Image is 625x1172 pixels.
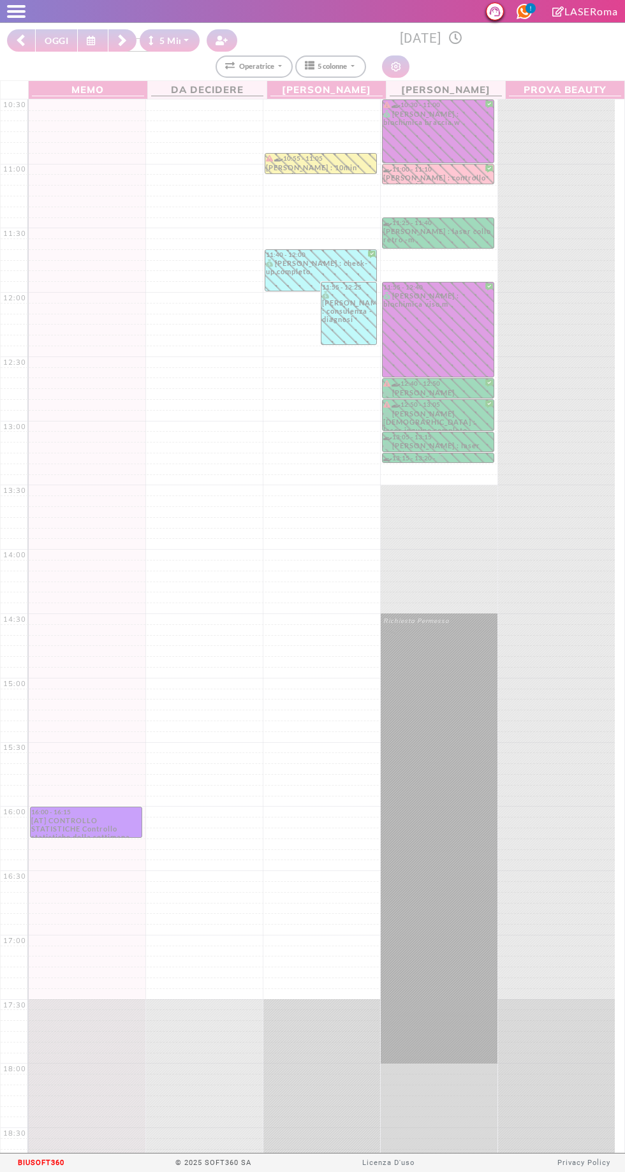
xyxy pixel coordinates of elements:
i: PAGATO [383,442,393,449]
div: 11:40 - 12:00 [266,251,376,258]
div: 18:00 [1,1064,29,1073]
div: 17:30 [1,1000,29,1009]
div: 17:00 [1,936,29,945]
div: [AT] CONTROLLO STATISTICHE Controllo statistiche della settimana (screen con report sul gruppo) p... [31,816,141,837]
div: [PERSON_NAME][DEMOGRAPHIC_DATA] : int. coscia [383,388,493,398]
div: [PERSON_NAME] : laser collo retro -m [383,227,493,247]
div: [PERSON_NAME] : biochimica braccia w [383,110,493,130]
div: 11:30 [1,229,29,238]
div: 10:55 - 11:05 [266,154,376,163]
i: PAGATO [383,389,393,396]
span: [PERSON_NAME] [270,82,383,96]
div: 11:55 - 12:40 [383,283,493,291]
i: PAGATO [266,260,276,267]
span: PROVA BEAUTY [509,82,622,96]
div: 10:30 [1,100,29,109]
div: [PERSON_NAME][DEMOGRAPHIC_DATA] : laser inguine completo [383,409,493,430]
div: 12:40 - 12:50 [383,379,493,388]
i: PAGATO [322,291,332,298]
a: Privacy Policy [557,1159,610,1167]
div: 12:30 [1,358,29,367]
div: 11:25 - 11:40 [383,219,493,226]
div: 13:05 - 13:15 [383,433,493,441]
a: LASERoma [552,5,618,17]
i: PAGATO [437,454,446,461]
div: 16:00 - 16:15 [31,808,141,816]
span: [PERSON_NAME] [390,82,502,96]
i: PAGATO [383,110,393,117]
div: 13:15 - 13:20 [383,454,437,462]
div: [PERSON_NAME] : check-up completo [266,259,376,279]
h3: [DATE] [244,31,618,47]
div: 16:30 [1,872,29,881]
span: Memo [32,82,144,96]
div: [PERSON_NAME] : 10min extra time [266,163,376,173]
div: 5 Minuti [149,34,196,47]
div: 15:00 [1,679,29,688]
div: 11:00 [1,165,29,173]
i: Il cliente ha degli insoluti [383,101,390,108]
div: [PERSON_NAME] : laser ascelle [383,441,493,451]
div: 13:00 [1,422,29,431]
i: Il cliente ha degli insoluti [383,401,390,407]
div: 14:00 [1,550,29,559]
div: 15:30 [1,743,29,752]
div: 13:30 [1,486,29,495]
div: 18:30 [1,1129,29,1138]
i: PAGATO [383,292,393,299]
div: 12:50 - 13:05 [383,400,493,409]
div: [PERSON_NAME] : laser inguine completo [437,454,499,462]
i: Clicca per andare alla pagina di firma [552,6,564,17]
span: Da Decidere [151,82,263,96]
div: 14:30 [1,615,29,624]
div: [PERSON_NAME] : consulenza - diagnosi [322,291,376,327]
div: 16:00 [1,807,29,816]
button: Crea nuovo contatto rapido [207,29,237,52]
a: Licenza D'uso [362,1159,415,1167]
div: [PERSON_NAME] : controllo spalle/schiena [383,173,493,184]
i: Il cliente ha degli insoluti [266,155,273,161]
div: 12:00 [1,293,29,302]
div: 11:00 - 11:10 [383,165,493,173]
i: Il cliente ha degli insoluti [383,380,390,386]
div: 11:55 - 12:25 [322,283,376,291]
div: 10:30 - 11:00 [383,101,493,109]
i: PAGATO [383,410,393,417]
div: [PERSON_NAME] : biochimica viso m [383,291,493,312]
button: OGGI [35,29,78,52]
